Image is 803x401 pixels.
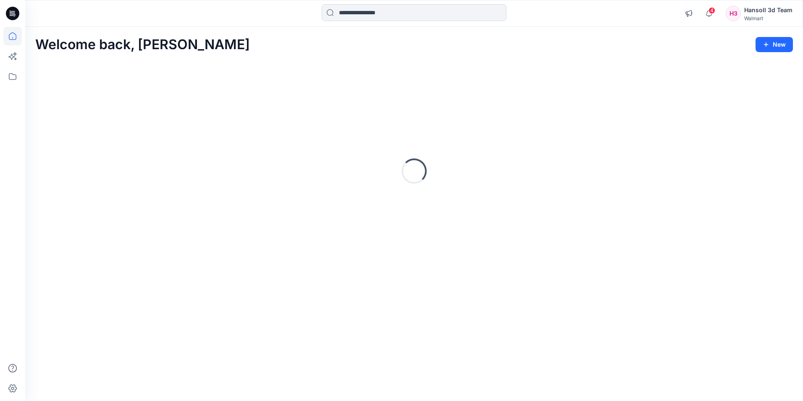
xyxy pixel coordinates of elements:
[756,37,793,52] button: New
[744,5,793,15] div: Hansoll 3d Team
[709,7,715,14] span: 4
[744,15,793,21] div: Walmart
[35,37,250,53] h2: Welcome back, [PERSON_NAME]
[726,6,741,21] div: H3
